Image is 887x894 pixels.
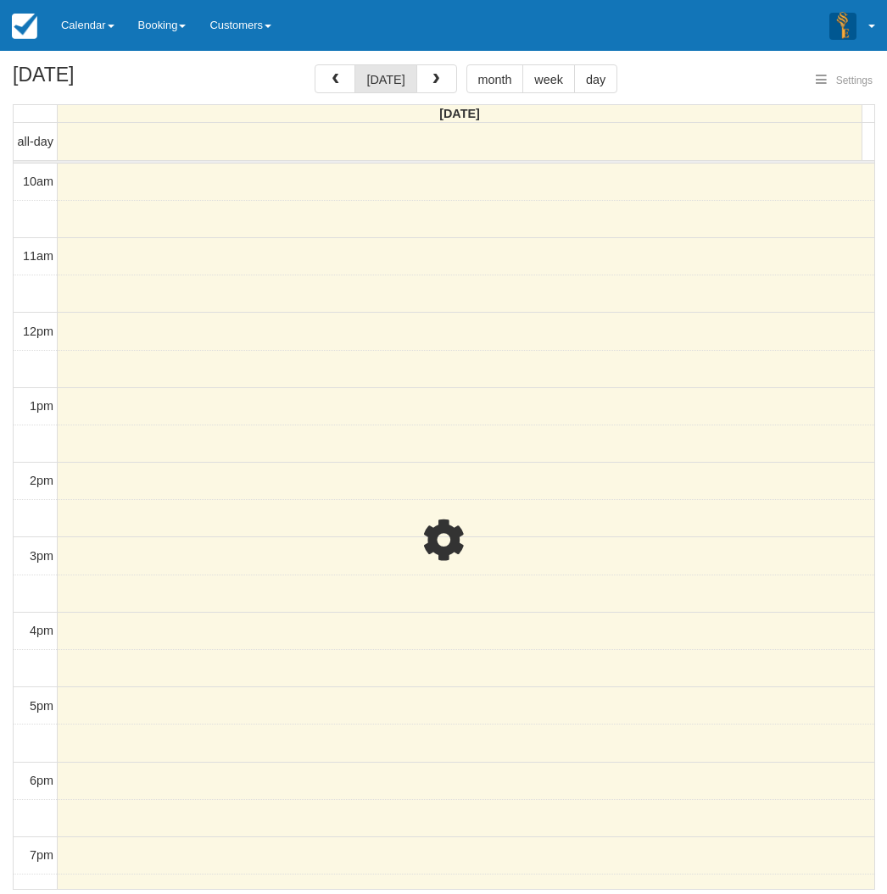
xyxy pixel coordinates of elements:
[574,64,617,93] button: day
[23,325,53,338] span: 12pm
[829,12,856,39] img: A3
[30,848,53,862] span: 7pm
[354,64,416,93] button: [DATE]
[30,699,53,713] span: 5pm
[30,399,53,413] span: 1pm
[439,107,480,120] span: [DATE]
[23,249,53,263] span: 11am
[30,624,53,637] span: 4pm
[30,549,53,563] span: 3pm
[18,135,53,148] span: all-day
[13,64,227,96] h2: [DATE]
[806,69,883,93] button: Settings
[836,75,873,86] span: Settings
[23,175,53,188] span: 10am
[12,14,37,39] img: checkfront-main-nav-mini-logo.png
[522,64,575,93] button: week
[466,64,524,93] button: month
[30,774,53,787] span: 6pm
[30,474,53,487] span: 2pm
